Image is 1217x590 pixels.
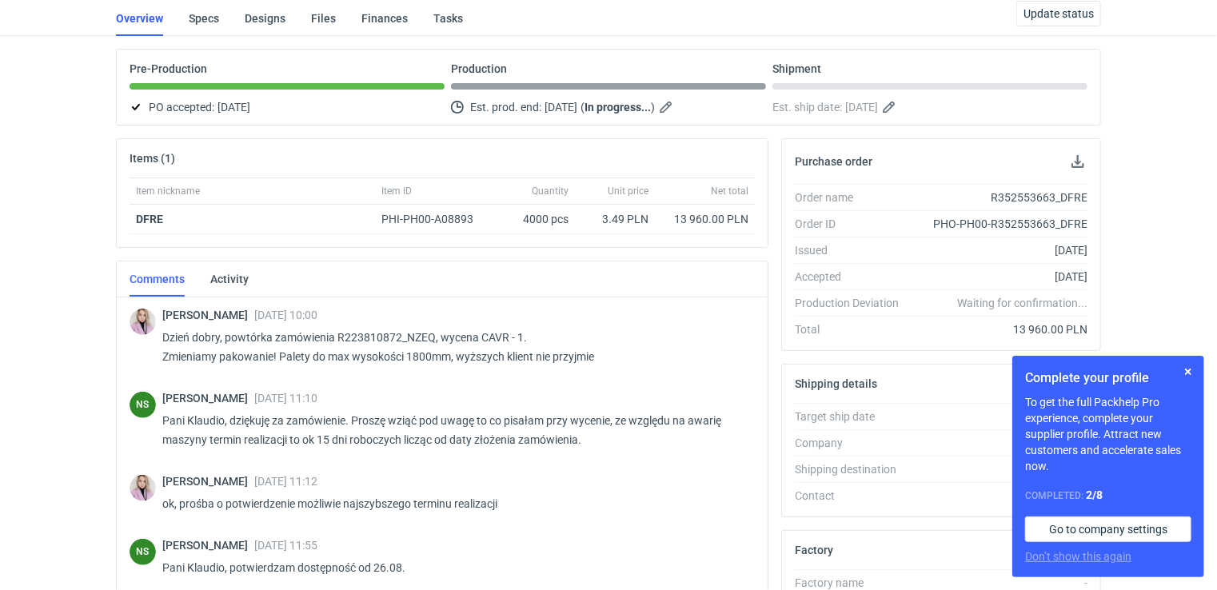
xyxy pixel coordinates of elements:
span: [PERSON_NAME] [162,392,254,405]
span: [DATE] [217,98,250,117]
span: Net total [711,185,748,197]
span: [PERSON_NAME] [162,475,254,488]
figcaption: NS [130,539,156,565]
span: [PERSON_NAME] [162,309,254,321]
h2: Items (1) [130,152,175,165]
div: Est. prod. end: [451,98,766,117]
span: [DATE] 11:12 [254,475,317,488]
span: Update status [1023,8,1094,19]
div: 13 960.00 PLN [661,211,748,227]
button: Skip for now [1179,362,1198,381]
strong: 2 / 8 [1086,488,1103,501]
a: Go to company settings [1025,516,1191,542]
div: Total [795,321,912,337]
div: Company [795,435,912,451]
div: [DATE] [912,269,1087,285]
a: Specs [189,1,219,36]
button: Download PO [1068,152,1087,171]
div: Issued [795,242,912,258]
span: Quantity [532,185,569,197]
span: Item ID [381,185,412,197]
div: Order ID [795,216,912,232]
figcaption: NS [130,392,156,418]
div: 4000 pcs [495,205,575,234]
div: PHO-PH00-R352553663_DFRE [912,216,1087,232]
div: PHI-PH00-A08893 [381,211,489,227]
div: Packhelp [912,435,1087,451]
span: [DATE] 11:55 [254,539,317,552]
div: 13 960.00 PLN [912,321,1087,337]
span: [DATE] 11:10 [254,392,317,405]
img: Klaudia Wiśniewska [130,309,156,335]
a: Files [311,1,336,36]
div: Completed: [1025,487,1191,504]
div: Natalia Stępak [130,539,156,565]
a: Comments [130,261,185,297]
img: Klaudia Wiśniewska [130,475,156,501]
div: Contact [795,488,912,504]
div: Est. ship date: [772,98,1087,117]
a: Finances [361,1,408,36]
h1: Complete your profile [1025,369,1191,388]
span: [PERSON_NAME] [162,539,254,552]
h2: Factory [795,544,833,556]
strong: In progress... [585,101,651,114]
button: Don’t show this again [1025,548,1131,564]
div: Natalia Stępak [130,392,156,418]
a: Tasks [433,1,463,36]
span: Unit price [608,185,648,197]
span: [DATE] [845,98,878,117]
em: Waiting for confirmation... [957,295,1087,311]
p: To get the full Packhelp Pro experience, complete your supplier profile. Attract new customers an... [1025,394,1191,474]
button: Edit estimated shipping date [881,98,900,117]
p: Pani Klaudio, potwierdzam dostępność od 26.08. [162,558,742,577]
span: Item nickname [136,185,200,197]
span: [DATE] [545,98,577,117]
p: Pre-Production [130,62,207,75]
p: Production [451,62,507,75]
p: Dzień dobry, powtórka zamówienia R223810872_NZEQ, wycena CAVR - 1. Zmieniamy pakowanie! Palety do... [162,328,742,366]
button: Update status [1016,1,1101,26]
h2: Shipping details [795,377,877,390]
em: ) [651,101,655,114]
div: Target ship date [795,409,912,425]
a: DFRE [136,213,163,225]
h2: Purchase order [795,155,872,168]
p: ok, prośba o potwierdzenie możliwie najszybszego terminu realizacji [162,494,742,513]
div: PO accepted: [130,98,445,117]
div: Accepted [795,269,912,285]
a: Activity [210,261,249,297]
div: Shipping destination [795,461,912,477]
div: [DATE] [912,242,1087,258]
p: Pani Klaudio, dziękuję za zamówienie. Proszę wziąć pod uwagę to co pisałam przy wycenie, ze wzglę... [162,411,742,449]
span: [DATE] 10:00 [254,309,317,321]
div: Order name [795,189,912,205]
a: Designs [245,1,285,36]
button: Edit estimated production end date [658,98,677,117]
div: - [912,488,1087,504]
p: Shipment [772,62,821,75]
em: ( [581,101,585,114]
a: Overview [116,1,163,36]
div: 3.49 PLN [581,211,648,227]
div: Production Deviation [795,295,912,311]
div: R352553663_DFRE [912,189,1087,205]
